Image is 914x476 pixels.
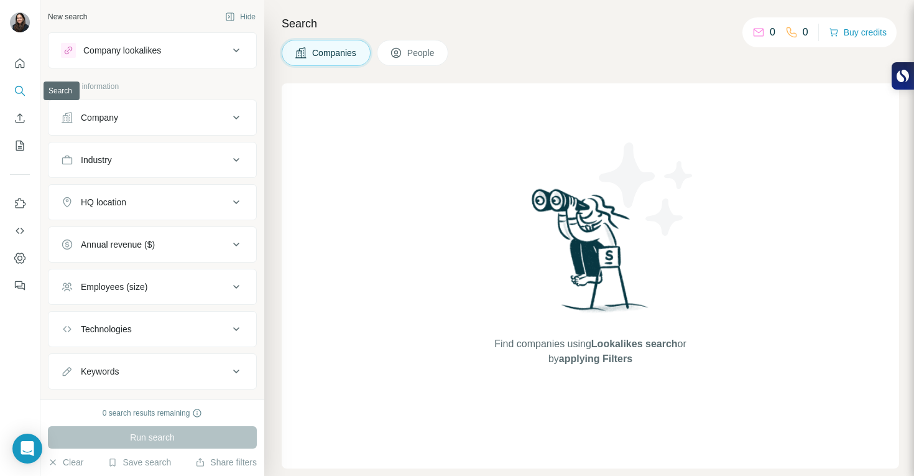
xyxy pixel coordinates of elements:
[803,25,808,40] p: 0
[48,187,256,217] button: HQ location
[48,103,256,133] button: Company
[48,357,256,386] button: Keywords
[48,272,256,302] button: Employees (size)
[83,44,161,57] div: Company lookalikes
[103,408,203,419] div: 0 search results remaining
[81,281,147,293] div: Employees (size)
[81,111,118,124] div: Company
[48,11,87,22] div: New search
[48,230,256,259] button: Annual revenue ($)
[770,25,775,40] p: 0
[282,15,899,32] h4: Search
[48,314,256,344] button: Technologies
[10,134,30,157] button: My lists
[829,24,887,41] button: Buy credits
[491,337,690,366] span: Find companies using or by
[591,133,703,245] img: Surfe Illustration - Stars
[48,35,256,65] button: Company lookalikes
[10,107,30,129] button: Enrich CSV
[591,338,678,349] span: Lookalikes search
[12,434,42,464] div: Open Intercom Messenger
[10,274,30,297] button: Feedback
[216,7,264,26] button: Hide
[48,456,83,469] button: Clear
[108,456,171,469] button: Save search
[10,52,30,75] button: Quick start
[81,154,112,166] div: Industry
[195,456,257,469] button: Share filters
[48,81,257,92] p: Company information
[48,145,256,175] button: Industry
[10,220,30,242] button: Use Surfe API
[10,192,30,215] button: Use Surfe on LinkedIn
[81,365,119,378] div: Keywords
[81,196,126,208] div: HQ location
[312,47,358,59] span: Companies
[81,323,132,335] div: Technologies
[559,353,632,364] span: applying Filters
[526,185,655,324] img: Surfe Illustration - Woman searching with binoculars
[10,247,30,269] button: Dashboard
[81,238,155,251] div: Annual revenue ($)
[407,47,436,59] span: People
[10,12,30,32] img: Avatar
[10,80,30,102] button: Search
